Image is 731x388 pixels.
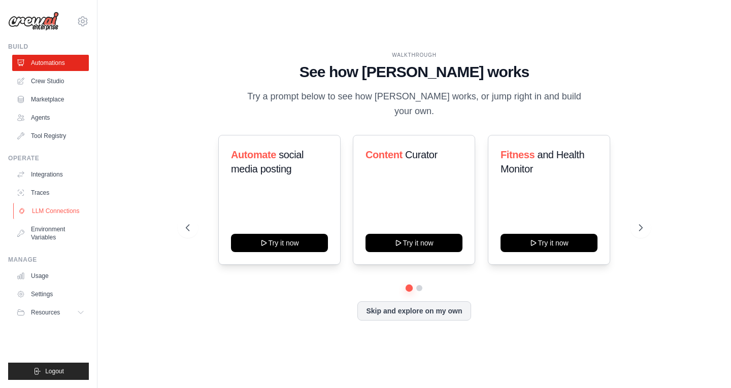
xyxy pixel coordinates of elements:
[12,110,89,126] a: Agents
[231,234,328,252] button: Try it now
[12,55,89,71] a: Automations
[12,185,89,201] a: Traces
[186,63,642,81] h1: See how [PERSON_NAME] works
[186,51,642,59] div: WALKTHROUGH
[31,308,60,316] span: Resources
[12,286,89,302] a: Settings
[501,234,597,252] button: Try it now
[8,363,89,380] button: Logout
[45,367,64,375] span: Logout
[12,166,89,183] a: Integrations
[12,268,89,284] a: Usage
[12,304,89,321] button: Resources
[365,149,403,160] span: Content
[231,149,276,160] span: Automate
[405,149,438,160] span: Curator
[357,301,471,321] button: Skip and explore on my own
[12,91,89,108] a: Marketplace
[8,256,89,264] div: Manage
[501,149,584,174] span: and Health Monitor
[13,203,90,219] a: LLM Connections
[12,128,89,144] a: Tool Registry
[244,89,585,119] p: Try a prompt below to see how [PERSON_NAME] works, or jump right in and build your own.
[365,234,462,252] button: Try it now
[12,221,89,245] a: Environment Variables
[12,73,89,89] a: Crew Studio
[8,43,89,51] div: Build
[8,154,89,162] div: Operate
[501,149,535,160] span: Fitness
[8,12,59,31] img: Logo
